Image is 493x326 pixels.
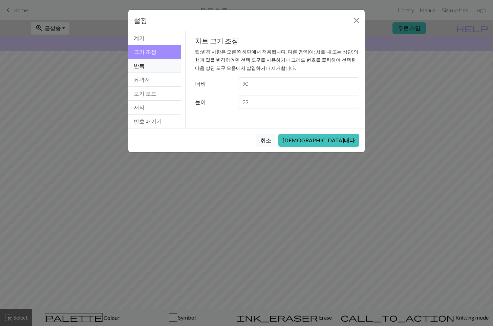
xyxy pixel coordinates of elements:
button: 닫다 [351,15,362,26]
button: 계기 [128,31,181,45]
strong: 팁: [195,49,201,55]
button: 크기 조정 [128,45,181,59]
button: 윤곽선 [128,73,181,87]
button: [DEMOGRAPHIC_DATA]내다 [278,134,359,147]
button: 번호 매기기 [128,115,181,128]
label: 너비 [191,77,234,90]
h5: 차트 크기 조정 [195,37,360,45]
label: 높이 [191,96,234,108]
button: 서식 [128,101,181,115]
button: 반복 [128,59,181,73]
button: 취소 [256,134,276,147]
h5: 설정 [134,15,147,25]
button: 보기 모드 [128,87,181,101]
small: 변경 사항은 오른쪽 하단에서 적용됩니다. 다른 영역(예: 차트 내 또는 상단)의 행과 열을 변경하려면 선택 도구를 사용하거나 그리드 번호를 클릭하여 선택한 다음 상단 도구 모... [195,49,358,71]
